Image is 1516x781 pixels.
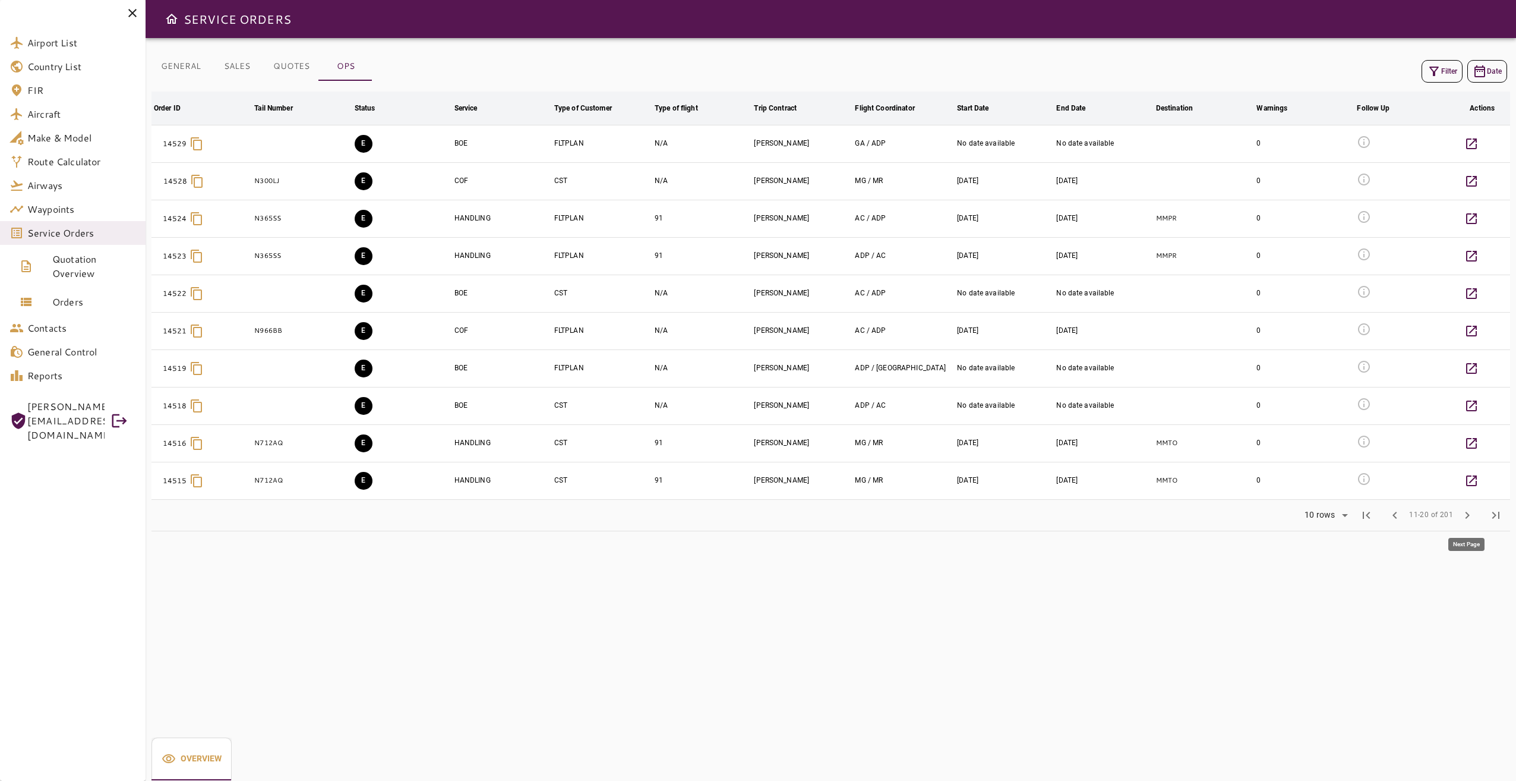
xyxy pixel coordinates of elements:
p: N365SS [254,251,349,261]
p: MMPR [1156,213,1252,223]
td: 91 [652,424,751,462]
div: 0 [1256,288,1352,298]
div: ADRIANA DEL POZO, ALFREDO CABRERA [855,251,952,261]
p: N712AQ [254,475,349,486]
td: 91 [652,237,751,275]
td: No date available [1054,275,1153,312]
td: COF [452,162,552,200]
td: N/A [652,275,751,312]
div: 0 [1256,438,1352,448]
button: Date [1467,60,1507,83]
p: 14518 [163,401,187,411]
div: basic tabs example [151,738,232,780]
span: Type of Customer [554,101,627,115]
td: No date available [955,387,1054,424]
div: Trip Contract [754,101,797,115]
div: Type of flight [655,101,698,115]
span: Destination [1156,101,1208,115]
td: [DATE] [955,424,1054,462]
button: Open drawer [160,7,184,31]
div: 0 [1256,475,1352,486]
span: Airways [27,178,136,193]
td: HANDLING [452,462,552,499]
p: N365SS [254,213,349,223]
div: 0 [1256,401,1352,411]
td: CST [552,162,652,200]
td: [PERSON_NAME] [751,275,852,312]
div: Type of Customer [554,101,612,115]
td: [DATE] [1054,312,1153,349]
div: 0 [1256,251,1352,261]
span: FIR [27,83,136,97]
td: CST [552,275,652,312]
button: EXECUTION [355,472,372,490]
span: Airport List [27,36,136,50]
div: 0 [1256,363,1352,373]
p: MMTO [1156,475,1252,486]
button: Details [1457,130,1486,158]
td: [PERSON_NAME] [751,237,852,275]
div: Warnings [1256,101,1287,115]
span: Reports [27,369,136,383]
p: MMTO [1156,438,1252,448]
span: Waypoints [27,202,136,216]
div: MARISELA GONZALEZ, MICHELLE RAMOS [855,438,952,448]
button: EXECUTION [355,210,372,228]
span: General Control [27,345,136,359]
td: No date available [1054,387,1153,424]
td: BOE [452,275,552,312]
td: HANDLING [452,424,552,462]
button: Details [1457,167,1486,196]
p: 14516 [163,438,187,449]
button: Details [1457,317,1486,345]
p: 14521 [163,326,187,336]
td: N/A [652,125,751,162]
td: No date available [955,125,1054,162]
div: Follow Up [1357,101,1389,115]
p: N712AQ [254,438,349,448]
button: Filter [1422,60,1463,83]
button: EXECUTION [355,360,372,377]
button: GENERAL [151,52,210,81]
p: MMPR [1156,251,1252,261]
td: N/A [652,312,751,349]
span: [PERSON_NAME][EMAIL_ADDRESS][DOMAIN_NAME] [27,399,105,442]
p: 14515 [163,475,187,486]
td: 91 [652,200,751,237]
div: 10 rows [1302,510,1338,520]
button: EXECUTION [355,172,372,190]
span: Trip Contract [754,101,812,115]
td: [DATE] [955,200,1054,237]
p: N966BB [254,326,349,336]
span: Start Date [957,101,1004,115]
span: Make & Model [27,131,136,145]
td: [DATE] [1054,462,1153,499]
p: 14529 [163,138,187,149]
span: Contacts [27,321,136,335]
div: ALFREDO CABRERA, ADRIANA DEL POZO [855,326,952,336]
button: EXECUTION [355,434,372,452]
td: N/A [652,162,751,200]
span: Flight Coordinator [855,101,930,115]
td: N/A [652,349,751,387]
button: Details [1457,429,1486,458]
td: BOE [452,387,552,424]
div: 10 rows [1297,506,1352,524]
div: MARISELA GONZALEZ, MICHELLE RAMOS [855,176,952,186]
button: Details [1457,242,1486,270]
td: HANDLING [452,237,552,275]
td: CST [552,387,652,424]
td: [PERSON_NAME] [751,125,852,162]
td: [PERSON_NAME] [751,312,852,349]
td: N/A [652,387,751,424]
button: Details [1457,467,1486,495]
span: 11-20 of 201 [1409,509,1453,521]
button: SALES [210,52,264,81]
span: Route Calculator [27,155,136,169]
button: Overview [151,738,232,780]
div: ADRIANA DEL POZO, GERARDO ARGUIJO [855,363,952,373]
div: Flight Coordinator [855,101,914,115]
td: FLTPLAN [552,312,652,349]
div: Start Date [957,101,988,115]
p: 14519 [163,363,187,374]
